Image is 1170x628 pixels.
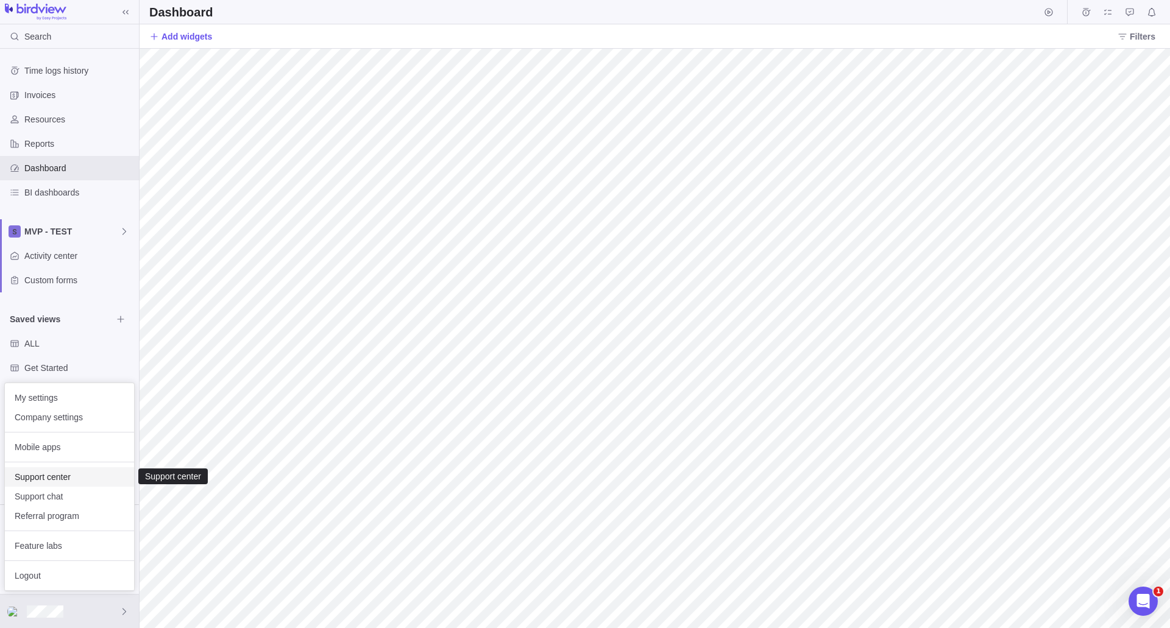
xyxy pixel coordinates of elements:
span: Mobile apps [15,441,124,453]
iframe: Intercom live chat [1129,587,1158,616]
img: Show [7,607,22,616]
a: Logout [5,566,134,585]
a: Feature labs [5,536,134,556]
a: My settings [5,388,134,407]
a: Referral program [5,506,134,526]
span: Referral program [15,510,124,522]
a: Company settings [5,407,134,427]
span: Support center [15,471,124,483]
span: Company settings [15,411,124,423]
a: Support chat [5,487,134,506]
div: Support center [144,471,202,481]
a: Support center [5,467,134,487]
div: Olivia Lee [7,604,22,619]
span: 1 [1154,587,1163,596]
span: My settings [15,392,124,404]
a: Mobile apps [5,437,134,457]
span: Support chat [15,490,124,503]
span: Logout [15,570,124,582]
span: Feature labs [15,540,124,552]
